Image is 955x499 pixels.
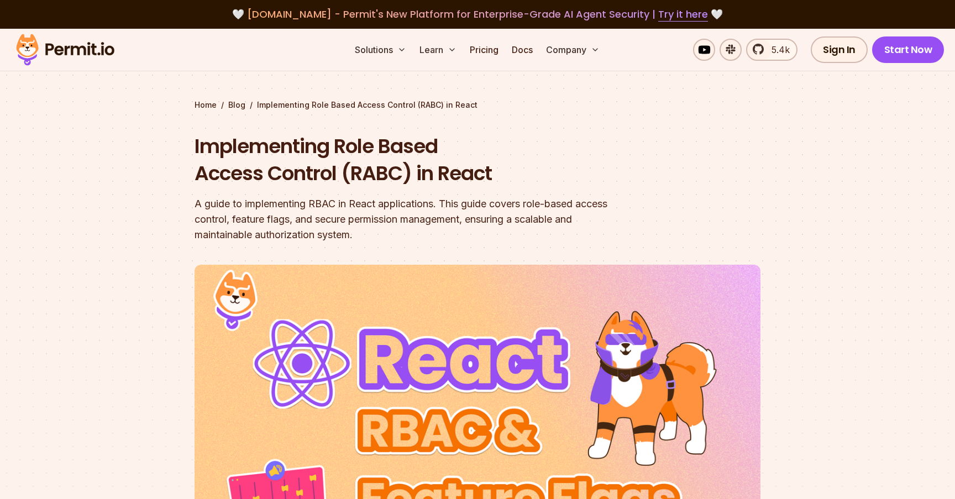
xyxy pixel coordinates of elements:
a: Sign In [811,36,868,63]
button: Solutions [350,39,411,61]
img: Permit logo [11,31,119,69]
a: 5.4k [746,39,797,61]
a: Pricing [465,39,503,61]
span: [DOMAIN_NAME] - Permit's New Platform for Enterprise-Grade AI Agent Security | [247,7,708,21]
button: Learn [415,39,461,61]
div: 🤍 🤍 [27,7,928,22]
a: Docs [507,39,537,61]
a: Blog [228,99,245,111]
a: Start Now [872,36,944,63]
div: A guide to implementing RBAC in React applications. This guide covers role-based access control, ... [195,196,619,243]
a: Try it here [658,7,708,22]
span: 5.4k [765,43,790,56]
a: Home [195,99,217,111]
button: Company [542,39,604,61]
div: / / [195,99,760,111]
h1: Implementing Role Based Access Control (RABC) in React [195,133,619,187]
